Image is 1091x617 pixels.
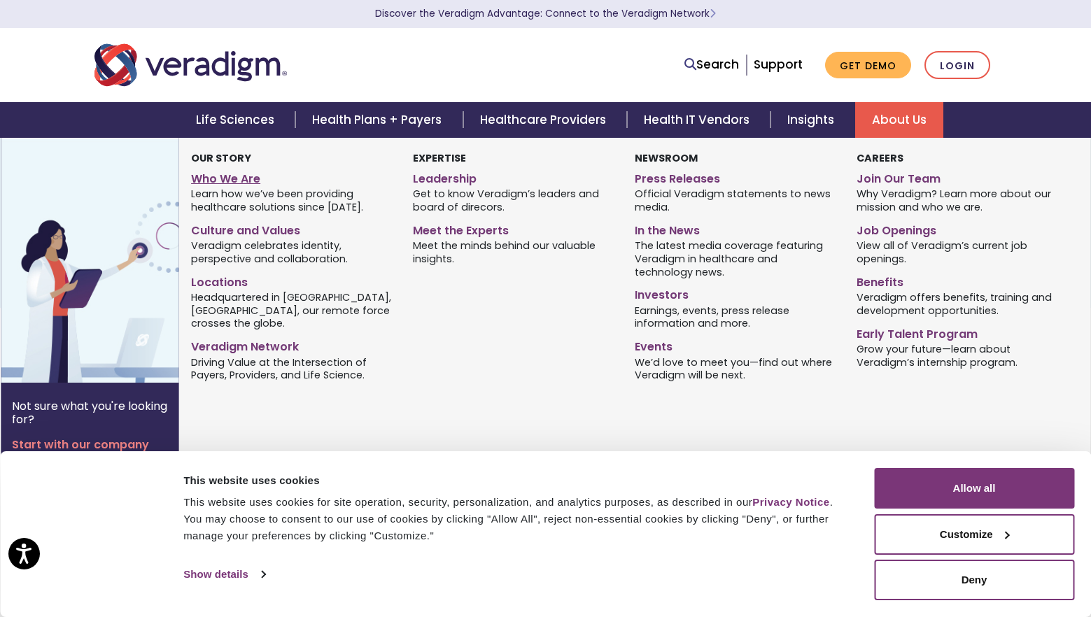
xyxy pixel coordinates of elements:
[770,102,855,138] a: Insights
[94,42,287,88] img: Veradigm logo
[191,151,251,165] strong: Our Story
[191,355,392,382] span: Driving Value at the Intersection of Payers, Providers, and Life Science.
[295,102,463,138] a: Health Plans + Payers
[635,151,698,165] strong: Newsroom
[752,496,829,508] a: Privacy Notice
[179,102,295,138] a: Life Sciences
[12,399,168,426] p: Not sure what you're looking for?
[857,322,1057,342] a: Early Talent Program
[857,239,1057,266] span: View all of Veradigm’s current job openings.
[635,283,836,303] a: Investors
[413,151,466,165] strong: Expertise
[627,102,770,138] a: Health IT Vendors
[635,334,836,355] a: Events
[191,270,392,290] a: Locations
[857,270,1057,290] a: Benefits
[822,516,1074,600] iframe: Drift Chat Widget
[191,187,392,214] span: Learn how we’ve been providing healthcare solutions since [DATE].
[857,341,1057,369] span: Grow your future—learn about Veradigm’s internship program.
[191,218,392,239] a: Culture and Values
[635,187,836,214] span: Official Veradigm statements to news media.
[413,187,614,214] span: Get to know Veradigm’s leaders and board of direcors.
[857,290,1057,317] span: Veradigm offers benefits, training and development opportunities.
[857,187,1057,214] span: Why Veradigm? Learn more about our mission and who we are.
[635,239,836,279] span: The latest media coverage featuring Veradigm in healthcare and technology news.
[857,166,1057,187] a: Join Our Team
[635,218,836,239] a: In the News
[191,166,392,187] a: Who We Are
[191,334,392,355] a: Veradigm Network
[375,7,716,20] a: Discover the Veradigm Advantage: Connect to the Veradigm NetworkLearn More
[183,472,843,489] div: This website uses cookies
[857,151,903,165] strong: Careers
[825,52,911,79] a: Get Demo
[1,138,226,383] img: Vector image of Veradigm’s Story
[12,438,168,464] a: Start with our company overview
[635,166,836,187] a: Press Releases
[635,303,836,330] span: Earnings, events, press release information and more.
[413,239,614,266] span: Meet the minds behind our valuable insights.
[191,290,392,330] span: Headquartered in [GEOGRAPHIC_DATA], [GEOGRAPHIC_DATA], our remote force crosses the globe.
[924,51,990,80] a: Login
[413,218,614,239] a: Meet the Experts
[855,102,943,138] a: About Us
[463,102,627,138] a: Healthcare Providers
[635,355,836,382] span: We’d love to meet you—find out where Veradigm will be next.
[191,239,392,266] span: Veradigm celebrates identity, perspective and collaboration.
[183,494,843,544] div: This website uses cookies for site operation, security, personalization, and analytics purposes, ...
[874,514,1074,555] button: Customize
[857,218,1057,239] a: Job Openings
[413,166,614,187] a: Leadership
[754,56,803,73] a: Support
[874,468,1074,509] button: Allow all
[183,564,265,585] a: Show details
[684,55,739,74] a: Search
[710,7,716,20] span: Learn More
